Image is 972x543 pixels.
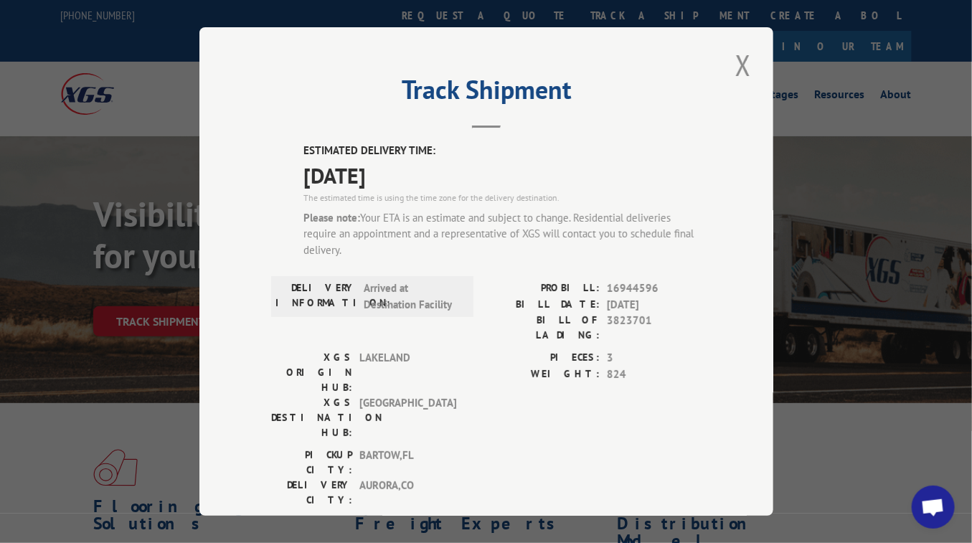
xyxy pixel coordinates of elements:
[607,280,702,297] span: 16944596
[359,478,456,508] span: AURORA , CO
[486,313,600,343] label: BILL OF LADING:
[271,350,352,395] label: XGS ORIGIN HUB:
[303,209,702,258] div: Your ETA is an estimate and subject to change. Residential deliveries require an appointment and ...
[607,366,702,382] span: 824
[486,366,600,382] label: WEIGHT:
[359,448,456,478] span: BARTOW , FL
[271,478,352,508] label: DELIVERY CITY:
[275,280,357,313] label: DELIVERY INFORMATION:
[731,45,755,85] button: Close modal
[607,313,702,343] span: 3823701
[486,350,600,367] label: PIECES:
[303,143,702,159] label: ESTIMATED DELIVERY TIME:
[359,395,456,440] span: [GEOGRAPHIC_DATA]
[486,296,600,313] label: BILL DATE:
[364,280,461,313] span: Arrived at Destination Facility
[303,159,702,191] span: [DATE]
[303,210,360,224] strong: Please note:
[303,191,702,204] div: The estimated time is using the time zone for the delivery destination.
[271,395,352,440] label: XGS DESTINATION HUB:
[271,80,702,107] h2: Track Shipment
[359,350,456,395] span: LAKELAND
[607,296,702,313] span: [DATE]
[486,280,600,297] label: PROBILL:
[271,448,352,478] label: PICKUP CITY:
[607,350,702,367] span: 3
[912,486,955,529] a: Open chat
